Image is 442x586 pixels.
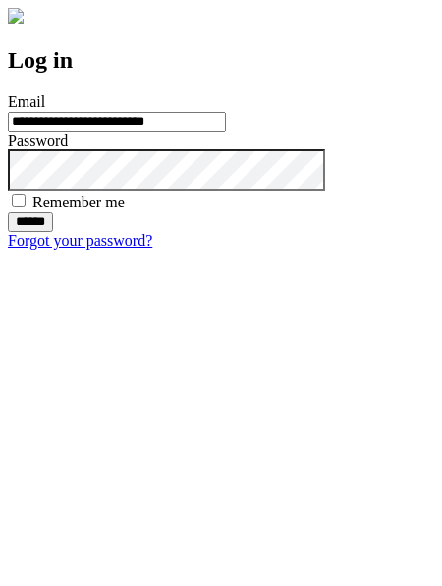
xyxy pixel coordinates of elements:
[8,232,152,249] a: Forgot your password?
[8,132,68,148] label: Password
[8,47,434,74] h2: Log in
[32,194,125,210] label: Remember me
[8,93,45,110] label: Email
[8,8,24,24] img: logo-4e3dc11c47720685a147b03b5a06dd966a58ff35d612b21f08c02c0306f2b779.png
